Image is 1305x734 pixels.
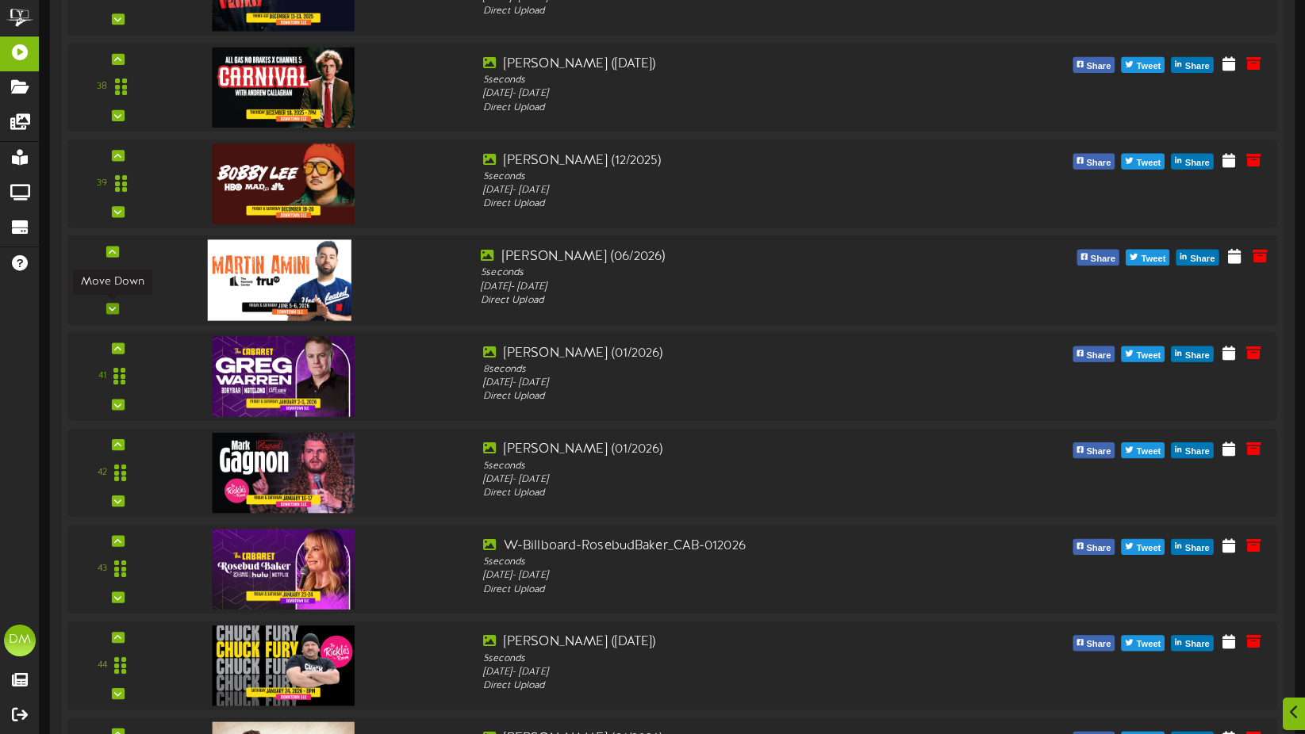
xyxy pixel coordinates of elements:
div: Direct Upload [483,679,963,693]
span: Tweet [1133,443,1164,461]
div: Direct Upload [483,101,963,115]
button: Tweet [1122,346,1165,362]
img: 3df01ed8-f454-4cfb-b724-4b64ac58fe5e.jpg [207,239,351,320]
div: [PERSON_NAME] (06/2026) [481,247,965,266]
div: 38 [97,81,107,94]
button: Share [1077,250,1119,266]
div: 41 [98,369,106,383]
button: Share [1171,154,1213,170]
span: Share [1182,58,1213,75]
button: Share [1176,250,1219,266]
span: Share [1088,250,1119,268]
span: Tweet [1133,636,1164,653]
div: [DATE] - [DATE] [483,472,963,486]
span: Share [1083,540,1114,557]
div: [DATE] - [DATE] [483,184,963,197]
div: [PERSON_NAME] (01/2026) [483,441,963,459]
div: [DATE] - [DATE] [483,87,963,101]
div: [DATE] - [DATE] [481,280,965,294]
span: Share [1182,347,1213,365]
img: 417e23fa-ae06-4e10-9bfb-60cf42db6e00.jpg [212,529,355,609]
span: Share [1182,636,1213,653]
div: 5 seconds [483,556,963,569]
span: Tweet [1133,58,1164,75]
button: Share [1073,346,1115,362]
div: 44 [98,659,107,672]
button: Share [1073,154,1115,170]
div: [PERSON_NAME] (01/2026) [483,344,963,362]
div: Direct Upload [483,5,963,18]
button: Tweet [1122,57,1165,73]
img: 2764db73-57d3-4891-a336-388ca04e3710.jpg [212,336,355,416]
span: Share [1182,443,1213,461]
span: Tweet [1133,540,1164,557]
div: 42 [98,466,107,480]
div: W-Billboard-RosebudBaker_CAB-012026 [483,537,963,556]
span: Tweet [1133,155,1164,172]
span: Share [1187,250,1218,268]
div: [PERSON_NAME] ([DATE]) [483,55,963,74]
button: Share [1171,346,1213,362]
div: [PERSON_NAME] (12/2025) [483,151,963,170]
div: 40 [91,273,102,288]
div: Direct Upload [483,583,963,596]
button: Share [1073,442,1115,458]
span: Share [1083,636,1114,653]
span: Tweet [1138,250,1169,268]
div: Direct Upload [483,197,963,211]
button: Share [1073,635,1115,651]
div: 5 seconds [483,652,963,665]
div: Direct Upload [483,390,963,403]
span: Share [1083,347,1114,365]
button: Share [1171,57,1213,73]
img: 34108882-f629-4623-a2de-caf15d081a34.jpg [212,48,355,128]
div: Direct Upload [481,294,965,308]
img: 3c1b690f-159e-44d2-bb5c-1bdffe63bde4.jpg [212,625,355,705]
div: 5 seconds [483,459,963,472]
span: Share [1083,155,1114,172]
button: Tweet [1126,250,1169,266]
span: Share [1182,155,1213,172]
div: DM [4,625,36,656]
img: d04d3f99-cf92-4459-b89a-fea48baba72a.jpg [212,433,355,513]
button: Share [1073,539,1115,555]
div: 39 [97,177,107,190]
button: Share [1073,57,1115,73]
img: 2b5f8642-8f70-4a2d-a226-ddf63a0f7930.jpg [212,143,355,224]
span: Share [1182,540,1213,557]
button: Tweet [1122,635,1165,651]
button: Share [1171,635,1213,651]
button: Share [1171,539,1213,555]
div: 5 seconds [481,266,965,281]
div: [DATE] - [DATE] [483,666,963,679]
div: Direct Upload [483,487,963,500]
span: Tweet [1133,347,1164,365]
div: [DATE] - [DATE] [483,377,963,390]
button: Tweet [1122,442,1165,458]
div: 5 seconds [483,170,963,183]
div: [DATE] - [DATE] [483,569,963,583]
div: [PERSON_NAME] ([DATE]) [483,633,963,652]
span: Share [1083,58,1114,75]
button: Share [1171,442,1213,458]
span: Share [1083,443,1114,461]
div: 5 seconds [483,74,963,87]
div: 8 seconds [483,363,963,377]
div: 43 [98,562,107,575]
button: Tweet [1122,539,1165,555]
button: Tweet [1122,154,1165,170]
